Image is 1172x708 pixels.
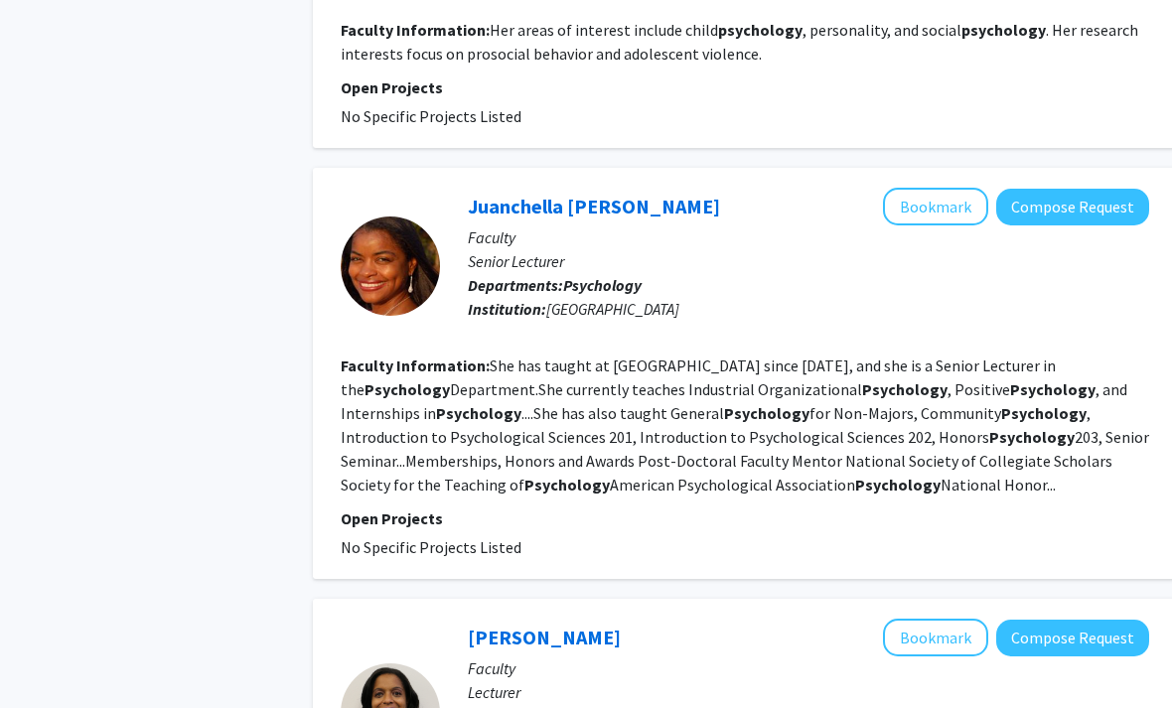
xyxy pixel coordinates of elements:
b: Faculty Information: [341,20,490,40]
p: Open Projects [341,506,1149,530]
b: Psychology [989,427,1075,447]
b: Faculty Information: [341,355,490,375]
b: Psychology [1010,379,1096,399]
p: Faculty [468,225,1149,249]
fg-read-more: She has taught at [GEOGRAPHIC_DATA] since [DATE], and she is a Senior Lecturer in the Department.... [341,355,1149,495]
b: Psychology [1001,403,1087,423]
b: Psychology [365,379,450,399]
button: Add Juanchella Grooms Francis to Bookmarks [883,188,988,225]
span: [GEOGRAPHIC_DATA] [546,299,679,319]
b: Departments: [468,275,563,295]
b: Psychology [436,403,521,423]
p: Senior Lecturer [468,249,1149,273]
b: Psychology [724,403,809,423]
button: Compose Request to Rihana Mason [996,620,1149,656]
p: Faculty [468,656,1149,680]
iframe: Chat [15,619,84,693]
b: Psychology [862,379,948,399]
a: [PERSON_NAME] [468,625,621,649]
p: Open Projects [341,75,1149,99]
b: psychology [718,20,803,40]
span: No Specific Projects Listed [341,106,521,126]
span: No Specific Projects Listed [341,537,521,557]
p: Lecturer [468,680,1149,704]
button: Add Rihana Mason to Bookmarks [883,619,988,656]
b: psychology [961,20,1046,40]
b: Psychology [563,275,642,295]
b: Psychology [855,475,941,495]
b: Institution: [468,299,546,319]
a: Juanchella [PERSON_NAME] [468,194,720,218]
b: Psychology [524,475,610,495]
fg-read-more: Her areas of interest include child , personality, and social . Her research interests focus on p... [341,20,1138,64]
button: Compose Request to Juanchella Grooms Francis [996,189,1149,225]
